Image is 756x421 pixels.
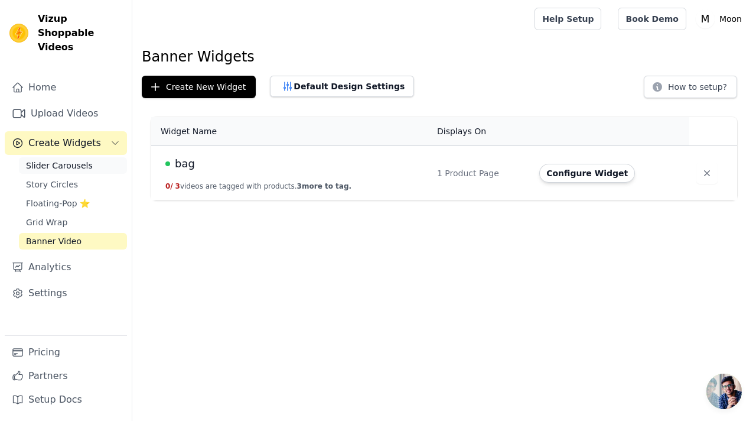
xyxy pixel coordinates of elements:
span: Slider Carousels [26,160,93,171]
img: Vizup [9,24,28,43]
a: Settings [5,281,127,305]
div: 1 Product Page [437,167,525,179]
th: Displays On [430,117,532,146]
span: Live Published [165,161,170,166]
a: Floating-Pop ⭐ [19,195,127,212]
span: Vizup Shoppable Videos [38,12,122,54]
button: Create New Widget [142,76,256,98]
span: Banner Video [26,235,82,247]
button: 0/ 3videos are tagged with products.3more to tag. [165,182,351,191]
a: Slider Carousels [19,157,127,174]
span: Story Circles [26,179,78,190]
p: Moon [715,8,747,30]
button: Default Design Settings [270,76,414,97]
button: Create Widgets [5,131,127,155]
span: Grid Wrap [26,216,67,228]
a: Book Demo [618,8,686,30]
text: M [700,13,709,25]
span: Create Widgets [28,136,101,150]
a: How to setup? [644,84,737,95]
a: Story Circles [19,176,127,193]
a: Upload Videos [5,102,127,125]
a: Setup Docs [5,388,127,412]
a: Banner Video [19,233,127,250]
span: 3 more to tag. [297,182,351,190]
a: Partners [5,364,127,388]
h1: Banner Widgets [142,47,747,66]
a: Analytics [5,255,127,279]
div: Open chat [706,374,742,409]
span: 0 / [165,182,173,190]
a: Pricing [5,341,127,364]
a: Help Setup [535,8,601,30]
button: Configure Widget [539,164,635,183]
a: Grid Wrap [19,214,127,231]
span: 3 [175,182,180,190]
button: Delete widget [696,163,718,184]
th: Widget Name [151,117,430,146]
button: How to setup? [644,76,737,98]
span: bag [175,156,195,172]
a: Home [5,76,127,99]
span: Floating-Pop ⭐ [26,197,90,209]
button: M Moon [696,8,747,30]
